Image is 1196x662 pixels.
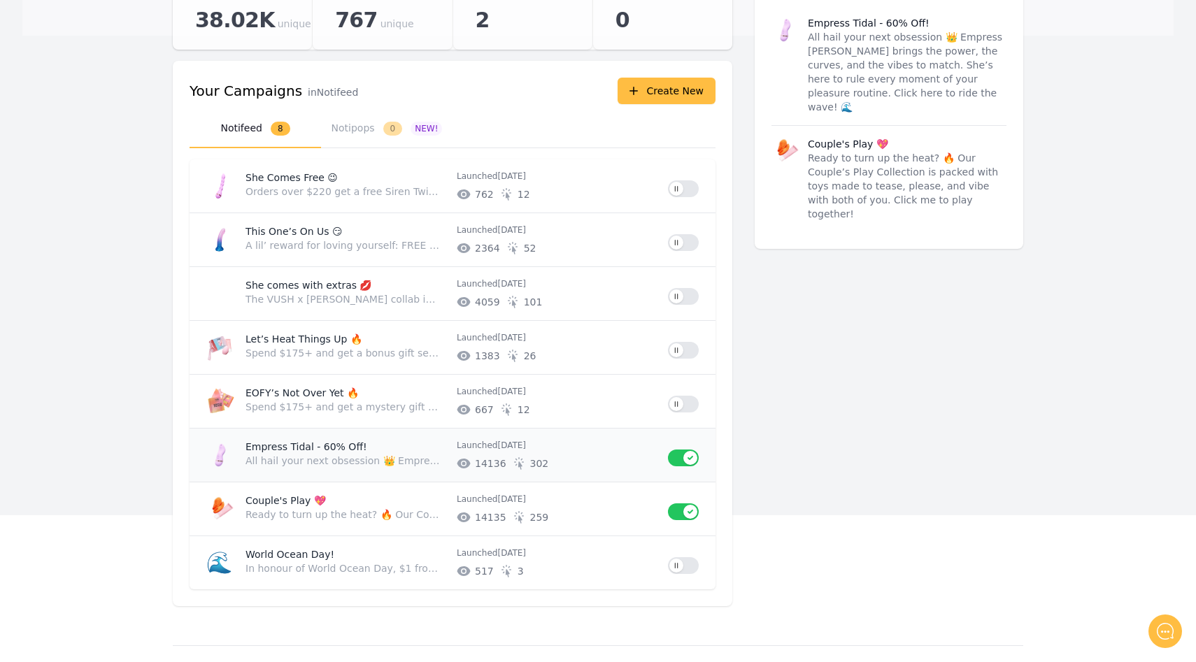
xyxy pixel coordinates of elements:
span: # of unique impressions [475,187,494,201]
span: # of unique impressions [475,349,500,363]
span: 2 [476,8,490,33]
time: 2025-07-25T01:06:38.822Z [497,279,526,289]
span: # of unique impressions [475,564,494,578]
a: Empress Tidal - 60% Off!All hail your next obsession 👑 Empress [PERSON_NAME] brings the power, th... [190,429,716,482]
span: # of unique impressions [475,241,500,255]
p: Launched [457,278,657,289]
nav: Tabs [190,110,716,148]
p: She comes with extras 💋 [245,278,446,292]
a: She Comes Free 😉Orders over $220 get a free Siren Twist Vibrator. You’re one checkout away… click... [190,159,716,213]
p: Empress Tidal - 60% Off! [808,16,930,30]
time: 2025-09-10T06:03:30.224Z [497,171,526,181]
time: 2025-08-19T04:54:23.611Z [497,225,526,235]
p: Launched [457,440,657,451]
p: All hail your next obsession 👑 Empress [PERSON_NAME] brings the power, the curves, and the vibes ... [245,454,440,468]
p: Launched [457,224,657,236]
button: Notifeed8 [190,110,321,148]
span: 0 [615,8,629,33]
span: 🌊 [206,550,232,575]
p: In honour of World Ocean Day, $1 from every order this week will be donated to ocean conservation... [245,561,440,575]
time: 2025-07-15T04:10:54.645Z [497,333,526,343]
span: # of unique impressions [475,295,500,309]
span: unique [278,17,311,31]
iframe: gist-messenger-bubble-iframe [1148,614,1182,648]
h3: Your Campaigns [190,81,302,101]
a: This One’s On Us 😏A lil’ reward for loving yourself: FREE Ditto Dildo with orders $200+. Click he... [190,213,716,266]
p: The VUSH x [PERSON_NAME] collab is officially on. Wanna celebrate? Spend $195 for a Free Plump or... [245,292,440,306]
a: She comes with extras 💋The VUSH x [PERSON_NAME] collab is officially on. Wanna celebrate? Spend $... [190,267,716,320]
p: All hail your next obsession 👑 Empress [PERSON_NAME] brings the power, the curves, and the vibes ... [808,30,1006,114]
span: # of unique clicks [524,349,536,363]
p: Couple's Play 💖 [245,494,446,508]
span: # of unique clicks [524,241,536,255]
time: 2025-06-03T05:33:15.748Z [497,548,526,558]
p: Launched [457,386,657,397]
p: Orders over $220 get a free Siren Twist Vibrator. You’re one checkout away… click here 💅 [245,185,440,199]
p: Empress Tidal - 60% Off! [245,440,446,454]
button: Create New [618,78,716,104]
span: # of unique clicks [530,456,549,470]
span: 767 [335,8,377,33]
a: EOFY’s Not Over Yet 🔥Spend $175+ and get a mystery gift set worth $199—made to tease, please, and... [190,375,716,428]
p: Ready to turn up the heat? 🔥 Our Couple’s Play Collection is packed with toys made to tease, plea... [245,508,440,521]
span: NEW! [411,122,442,136]
p: Launched [457,171,657,182]
p: Couple's Play 💖 [808,137,888,151]
p: Launched [457,332,657,343]
span: unique [380,17,414,31]
p: Spend $175+ and get a bonus gift set worth $127—packed with pleasure picks to warm you up from th... [245,346,440,360]
span: # of unique impressions [475,510,506,524]
p: This One’s On Us 😏 [245,224,446,238]
span: # of unique impressions [475,456,506,470]
p: She Comes Free 😉 [245,171,446,185]
p: EOFY’s Not Over Yet 🔥 [245,386,446,400]
span: We run on Gist [117,489,177,498]
a: 🌊World Ocean Day!In honour of World Ocean Day, $1 from every order this week will be donated to o... [190,536,716,589]
p: A lil’ reward for loving yourself: FREE Ditto Dildo with orders $200+. Click here to start shopping! [245,238,440,252]
span: # of unique clicks [518,403,530,417]
span: New conversation [90,116,168,127]
button: New conversation [11,107,269,136]
span: # of unique impressions [475,403,494,417]
a: Couple's Play 💖Ready to turn up the heat? 🔥 Our Couple’s Play Collection is packed with toys made... [190,482,716,535]
span: # of unique clicks [530,510,549,524]
p: Launched [457,547,657,559]
span: 0 [383,122,403,136]
time: 2025-07-04T05:03:02.548Z [497,387,526,396]
p: Let’s Heat Things Up 🔥 [245,332,446,346]
time: 2025-06-10T03:22:37.344Z [497,440,526,450]
p: World Ocean Day! [245,547,446,561]
span: 38.02K [195,8,275,33]
span: # of unique clicks [524,295,543,309]
p: in Notifeed [308,85,358,99]
a: Let’s Heat Things Up 🔥Spend $175+ and get a bonus gift set worth $127—packed with pleasure picks ... [190,321,716,374]
span: 8 [271,122,290,136]
button: Notipops0NEW! [321,110,453,148]
time: 2025-06-10T03:20:25.746Z [497,494,526,504]
span: # of unique clicks [518,187,530,201]
span: # of unique clicks [518,564,524,578]
p: Ready to turn up the heat? 🔥 Our Couple’s Play Collection is packed with toys made to tease, plea... [808,151,1006,221]
p: Spend $175+ and get a mystery gift set worth $199—made to tease, please, and surprise. What are y... [245,400,440,414]
p: Launched [457,494,657,505]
